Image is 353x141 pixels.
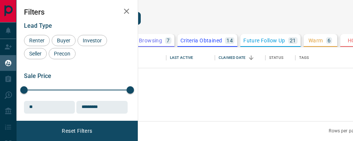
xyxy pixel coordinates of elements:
[167,38,170,43] p: 7
[219,47,246,68] div: Claimed Date
[52,35,76,46] div: Buyer
[24,48,47,59] div: Seller
[308,38,323,43] p: Warm
[265,47,295,68] div: Status
[24,22,52,29] span: Lead Type
[269,47,283,68] div: Status
[27,37,47,43] span: Renter
[24,7,130,16] h2: Filters
[51,51,73,57] span: Precon
[77,35,107,46] div: Investor
[328,38,331,43] p: 6
[80,37,104,43] span: Investor
[215,47,265,68] div: Claimed Date
[243,38,285,43] p: Future Follow Up
[226,38,233,43] p: 14
[166,47,215,68] div: Last Active
[24,72,51,79] span: Sale Price
[27,51,44,57] span: Seller
[57,124,97,137] button: Reset Filters
[54,37,73,43] span: Buyer
[127,38,162,43] p: Just Browsing
[106,47,166,68] div: Details
[49,48,76,59] div: Precon
[180,38,222,43] p: Criteria Obtained
[24,35,50,46] div: Renter
[299,47,309,68] div: Tags
[290,38,296,43] p: 21
[246,52,256,63] button: Sort
[170,47,193,68] div: Last Active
